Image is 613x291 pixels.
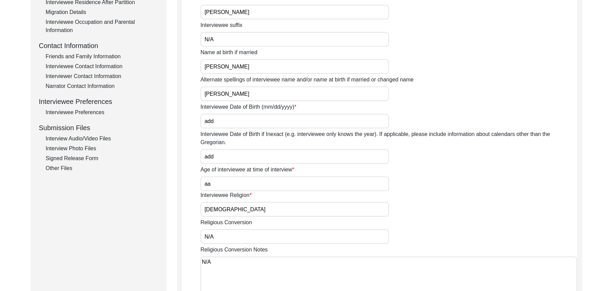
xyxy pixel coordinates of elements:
[200,76,414,84] label: Alternate spellings of interviewee name and/or name at birth if married or changed name
[200,130,577,147] label: Interviewee Date of Birth if Inexact (e.g. interviewee only knows the year). If applicable, pleas...
[200,103,296,111] label: Interviewee Date of Birth (mm/dd/yyyy)
[46,18,159,34] div: Interviewee Occupation and Parental Information
[46,135,159,143] div: Interview Audio/Video Files
[200,21,242,29] label: Interviewee suffix
[46,154,159,163] div: Signed Release Form
[46,144,159,153] div: Interview Photo Files
[200,48,257,57] label: Name at birth if married
[200,191,252,199] label: Interviewee Religion
[46,8,159,16] div: Migration Details
[46,62,159,71] div: Interviewee Contact Information
[39,41,159,51] div: Contact Information
[39,123,159,133] div: Submission Files
[200,166,294,174] label: Age of interviewee at time of interview
[46,108,159,117] div: Interviewee Preferences
[200,246,268,254] label: Religious Conversion Notes
[46,72,159,80] div: Interviewer Contact Information
[200,218,252,227] label: Religious Conversion
[46,82,159,90] div: Narrator Contact Information
[46,164,159,172] div: Other Files
[39,96,159,107] div: Interviewee Preferences
[46,52,159,61] div: Friends and Family Information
